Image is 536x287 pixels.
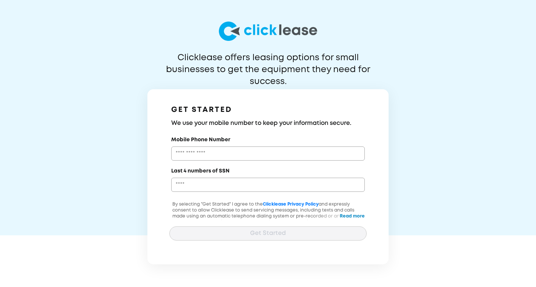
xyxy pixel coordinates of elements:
[169,226,367,241] button: Get Started
[219,22,317,41] img: logo-larg
[171,167,230,175] label: Last 4 numbers of SSN
[171,136,230,143] label: Mobile Phone Number
[171,119,365,128] h3: We use your mobile number to keep your information secure.
[171,104,365,116] h1: GET STARTED
[169,201,367,237] p: By selecting "Get Started" I agree to the and expressly consent to allow Clicklease to send servi...
[148,52,388,76] p: Clicklease offers leasing options for small businesses to get the equipment they need for success.
[263,202,319,206] a: Clicklease Privacy Policy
